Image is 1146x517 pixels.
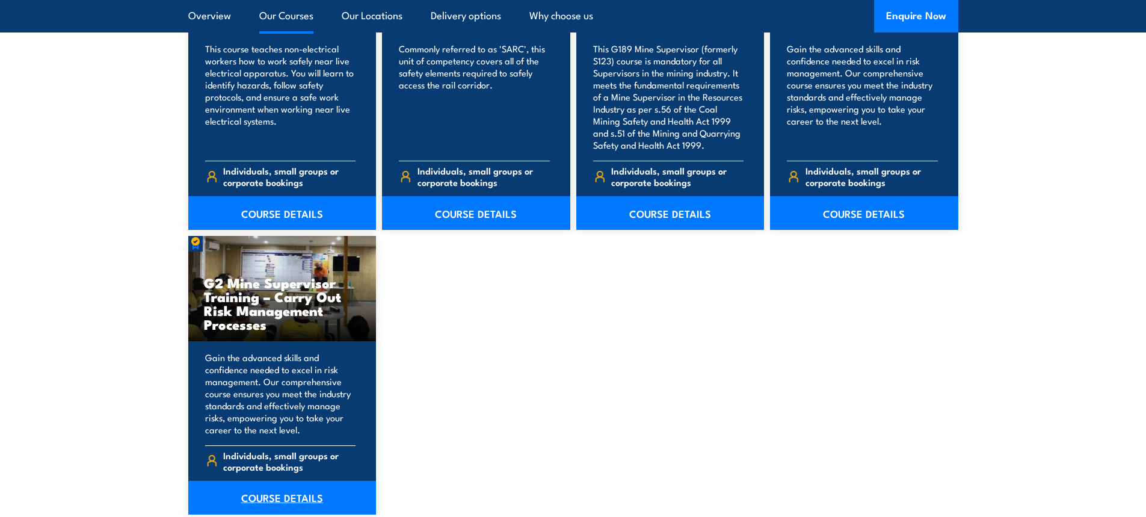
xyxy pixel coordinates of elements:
[223,165,356,188] span: Individuals, small groups or corporate bookings
[770,196,958,230] a: COURSE DETAILS
[576,196,765,230] a: COURSE DETAILS
[188,196,377,230] a: COURSE DETAILS
[417,165,550,188] span: Individuals, small groups or corporate bookings
[205,43,356,151] p: This course teaches non-electrical workers how to work safely near live electrical apparatus. You...
[611,165,744,188] span: Individuals, small groups or corporate bookings
[806,165,938,188] span: Individuals, small groups or corporate bookings
[223,450,356,472] span: Individuals, small groups or corporate bookings
[204,276,361,331] h3: G2 Mine Supervisor Training – Carry Out Risk Management Processes
[787,43,938,151] p: Gain the advanced skills and confidence needed to excel in risk management. Our comprehensive cou...
[593,43,744,151] p: This G189 Mine Supervisor (formerly S123) course is mandatory for all Supervisors in the mining i...
[205,351,356,436] p: Gain the advanced skills and confidence needed to excel in risk management. Our comprehensive cou...
[188,481,377,515] a: COURSE DETAILS
[382,196,570,230] a: COURSE DETAILS
[399,43,550,151] p: Commonly referred to as 'SARC', this unit of competency covers all of the safety elements require...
